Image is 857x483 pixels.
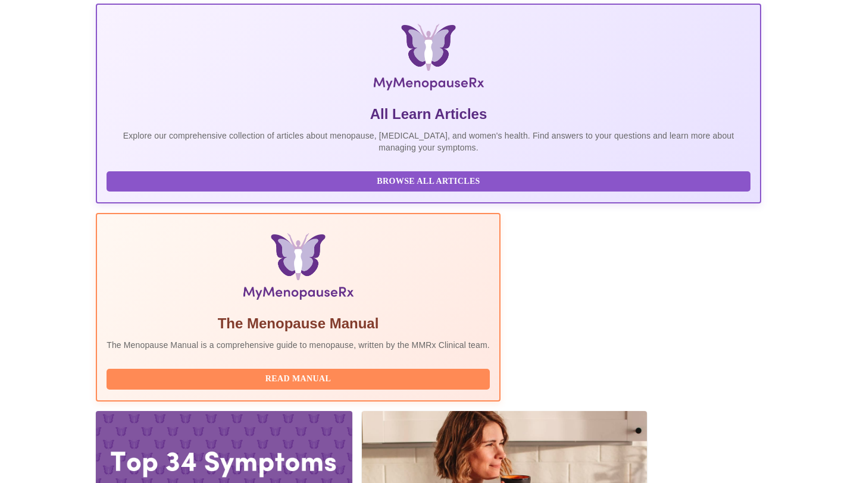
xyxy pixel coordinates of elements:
[107,369,490,390] button: Read Manual
[107,339,490,351] p: The Menopause Manual is a comprehensive guide to menopause, written by the MMRx Clinical team.
[118,174,739,189] span: Browse All Articles
[118,372,478,387] span: Read Manual
[167,233,428,305] img: Menopause Manual
[107,314,490,333] h5: The Menopause Manual
[107,175,753,186] a: Browse All Articles
[107,105,750,124] h5: All Learn Articles
[107,130,750,153] p: Explore our comprehensive collection of articles about menopause, [MEDICAL_DATA], and women's hea...
[207,24,650,95] img: MyMenopauseRx Logo
[107,373,493,383] a: Read Manual
[107,171,750,192] button: Browse All Articles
